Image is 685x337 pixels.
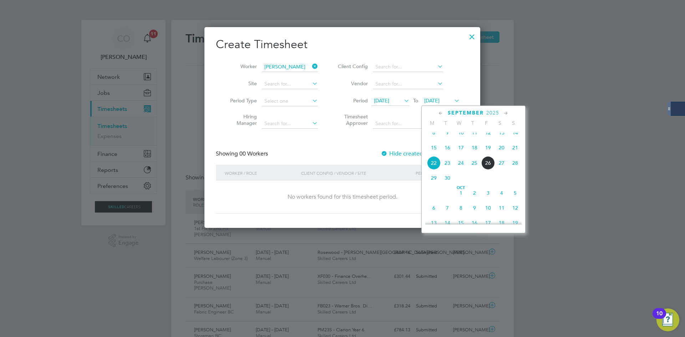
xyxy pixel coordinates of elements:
div: Showing [216,150,269,158]
span: 24 [454,156,468,170]
span: T [439,120,452,126]
span: 3 [481,186,495,200]
span: 14 [508,126,522,139]
span: 2 [468,186,481,200]
span: W [452,120,466,126]
div: No workers found for this timesheet period. [223,193,462,201]
span: 19 [508,216,522,230]
span: 2025 [486,110,499,116]
span: 4 [495,186,508,200]
label: Worker [225,63,257,70]
label: Period Type [225,97,257,104]
span: 10 [454,126,468,139]
span: 20 [495,141,508,154]
span: T [466,120,479,126]
span: 9 [468,201,481,215]
div: Client Config / Vendor / Site [299,165,414,181]
input: Search for... [373,79,443,89]
input: Search for... [262,79,318,89]
span: 23 [441,156,454,170]
label: Timesheet Approver [336,113,368,126]
div: 10 [656,313,663,323]
span: 12 [508,201,522,215]
label: Site [225,80,257,87]
span: 22 [427,156,441,170]
span: 14 [441,216,454,230]
span: 25 [468,156,481,170]
span: 15 [427,141,441,154]
span: 17 [454,141,468,154]
span: 11 [495,201,508,215]
span: 19 [481,141,495,154]
span: Oct [454,186,468,190]
span: 21 [508,141,522,154]
span: 10 [481,201,495,215]
span: 8 [454,201,468,215]
input: Search for... [262,119,318,129]
label: Vendor [336,80,368,87]
h2: Create Timesheet [216,37,469,52]
span: 13 [495,126,508,139]
span: 18 [468,141,481,154]
input: Search for... [373,119,443,129]
span: 11 [468,126,481,139]
span: 9 [441,126,454,139]
span: To [411,96,420,105]
span: 17 [481,216,495,230]
span: 18 [495,216,508,230]
span: [DATE] [424,97,440,104]
label: Period [336,97,368,104]
span: 27 [495,156,508,170]
span: 5 [508,186,522,200]
span: 00 Workers [239,150,268,157]
span: 26 [481,156,495,170]
span: 30 [441,171,454,185]
span: September [448,110,484,116]
button: Open Resource Center, 10 new notifications [656,308,679,331]
span: 8 [427,126,441,139]
label: Hiring Manager [225,113,257,126]
span: S [493,120,507,126]
span: 1 [454,186,468,200]
input: Select one [262,96,318,106]
span: S [507,120,520,126]
input: Search for... [373,62,443,72]
label: Hide created timesheets [381,150,453,157]
div: Worker / Role [223,165,299,181]
div: Period [414,165,462,181]
span: F [479,120,493,126]
span: 16 [441,141,454,154]
span: 7 [441,201,454,215]
span: 29 [427,171,441,185]
input: Search for... [262,62,318,72]
span: 16 [468,216,481,230]
span: [DATE] [374,97,389,104]
span: 28 [508,156,522,170]
span: 15 [454,216,468,230]
span: 6 [427,201,441,215]
span: M [425,120,439,126]
label: Client Config [336,63,368,70]
span: 12 [481,126,495,139]
span: 13 [427,216,441,230]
